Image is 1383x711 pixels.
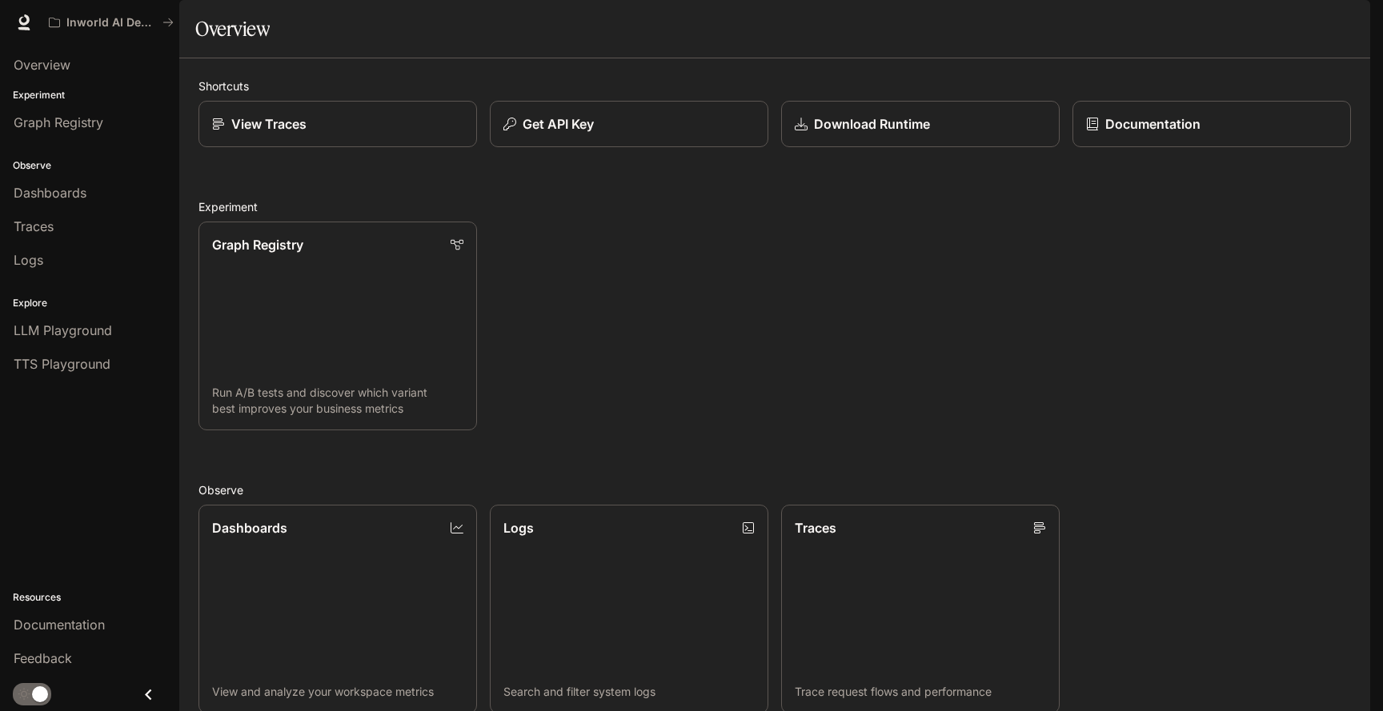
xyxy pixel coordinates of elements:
[212,518,287,537] p: Dashboards
[795,518,836,537] p: Traces
[795,684,1046,700] p: Trace request flows and performance
[198,198,1351,215] h2: Experiment
[42,6,181,38] button: All workspaces
[814,114,930,134] p: Download Runtime
[198,78,1351,94] h2: Shortcuts
[523,114,594,134] p: Get API Key
[198,222,477,430] a: Graph RegistryRun A/B tests and discover which variant best improves your business metrics
[503,684,755,700] p: Search and filter system logs
[231,114,307,134] p: View Traces
[66,16,156,30] p: Inworld AI Demos
[212,385,463,417] p: Run A/B tests and discover which variant best improves your business metrics
[1072,101,1351,147] a: Documentation
[503,518,534,537] p: Logs
[195,13,270,45] h1: Overview
[198,101,477,147] a: View Traces
[212,235,303,254] p: Graph Registry
[490,101,768,147] button: Get API Key
[781,101,1060,147] a: Download Runtime
[198,481,1351,498] h2: Observe
[212,684,463,700] p: View and analyze your workspace metrics
[1105,114,1201,134] p: Documentation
